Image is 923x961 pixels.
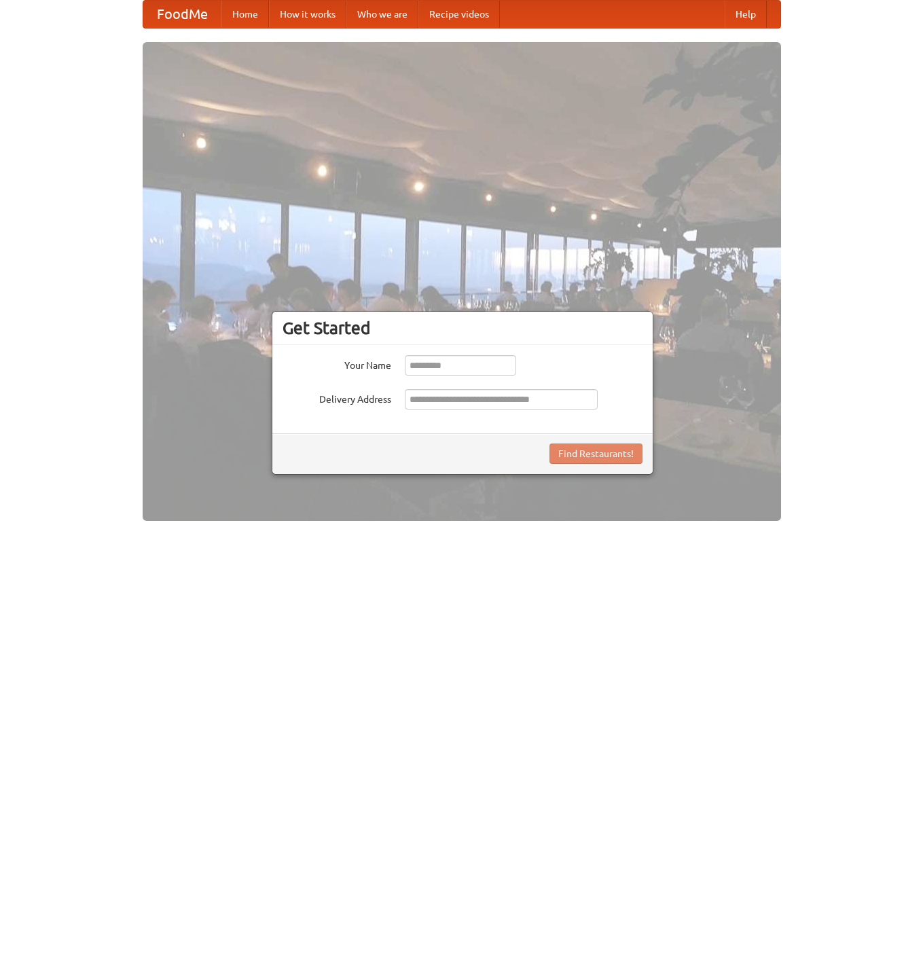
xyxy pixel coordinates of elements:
[283,389,391,406] label: Delivery Address
[143,1,221,28] a: FoodMe
[221,1,269,28] a: Home
[725,1,767,28] a: Help
[418,1,500,28] a: Recipe videos
[346,1,418,28] a: Who we are
[549,443,643,464] button: Find Restaurants!
[283,318,643,338] h3: Get Started
[283,355,391,372] label: Your Name
[269,1,346,28] a: How it works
